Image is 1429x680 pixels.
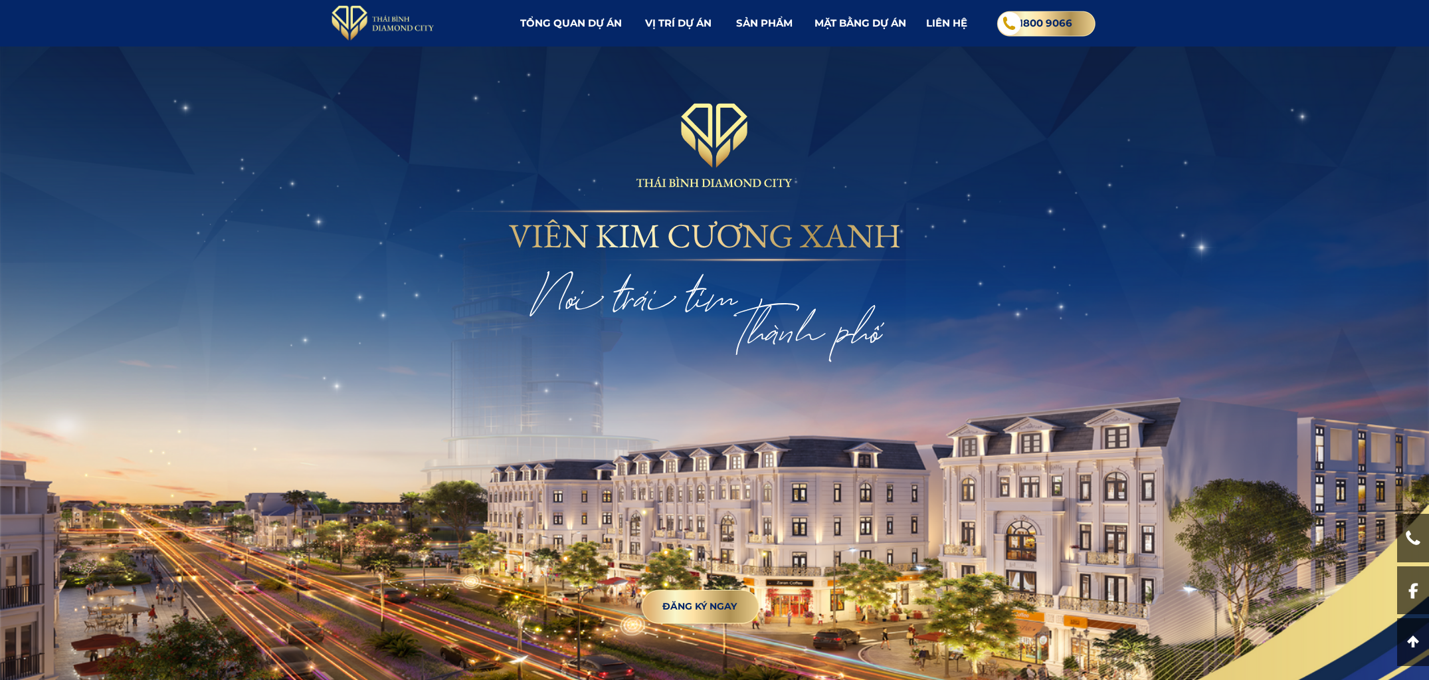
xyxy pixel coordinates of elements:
h3: vị trí dự án [645,15,717,31]
div: Thành phố [729,262,893,409]
h3: liên hệ [926,15,983,31]
h3: VIÊN KIM CƯƠNG XANH [509,209,928,263]
div: Nơi trái tim [534,227,790,376]
h3: MẶT BẰNG DỰ ÁN [814,15,918,31]
h3: sản phẩm [736,15,809,31]
span: ĐĂNG KÝ NGAY [660,600,740,613]
h3: Tổng quan dự án [520,15,629,31]
a: 1800 9066 [995,10,1097,37]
